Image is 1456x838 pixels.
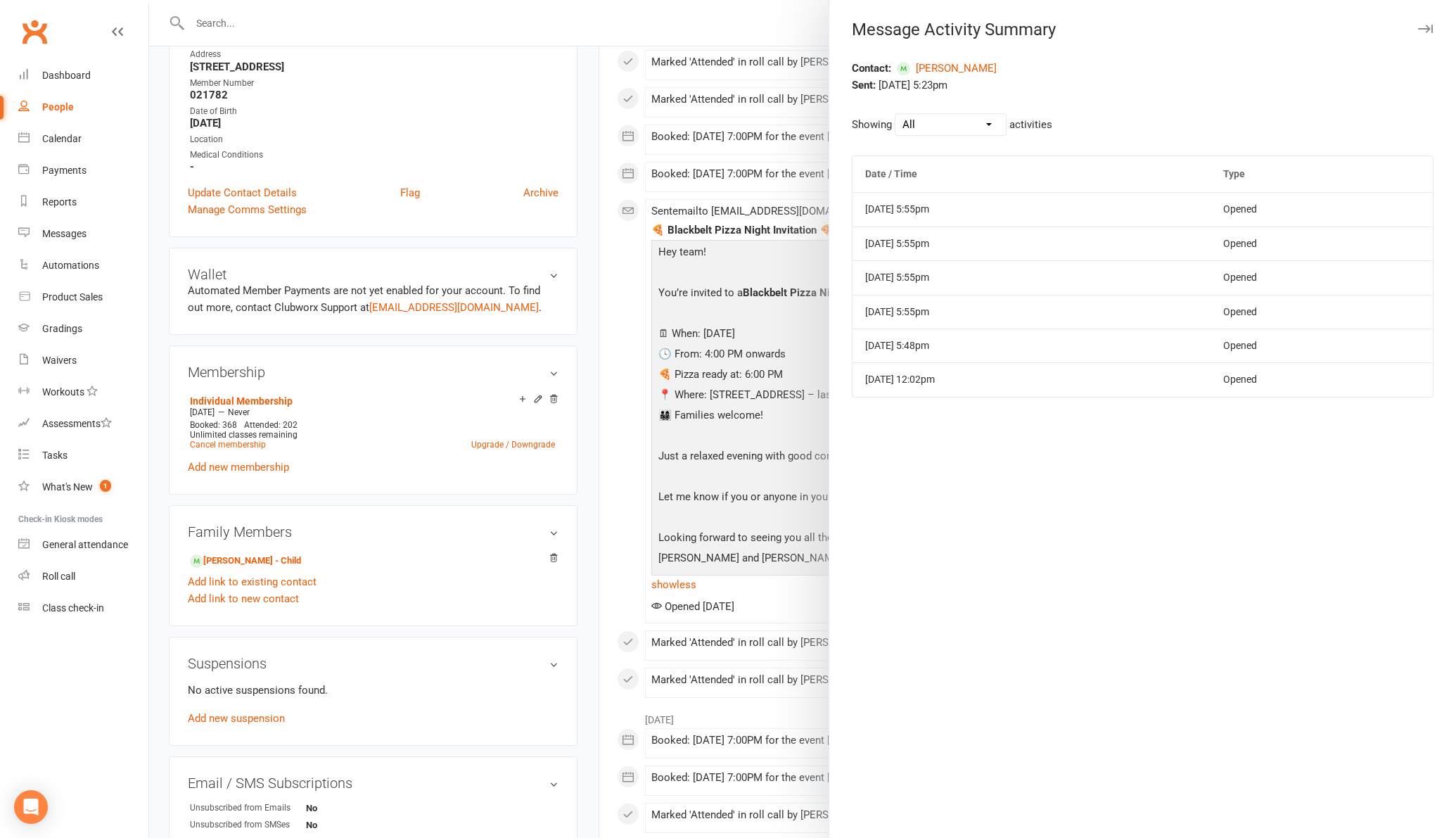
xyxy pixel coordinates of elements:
[18,471,148,503] a: What's New1
[18,561,148,592] a: Roll call
[1211,329,1433,362] td: Opened
[18,218,148,250] a: Messages
[42,481,93,493] div: What's New
[42,291,103,303] div: Product Sales
[1211,295,1433,329] td: Opened
[18,250,148,281] a: Automations
[18,60,148,91] a: Dashboard
[852,113,1433,136] div: Showing activities
[18,440,148,471] a: Tasks
[14,790,48,824] div: Open Intercom Messenger
[18,376,148,408] a: Workouts
[852,362,1210,396] td: [DATE] 12:02pm
[18,529,148,561] a: General attendance kiosk mode
[42,101,74,113] div: People
[852,329,1210,362] td: [DATE] 5:48pm
[18,345,148,376] a: Waivers
[42,323,82,334] div: Gradings
[1211,260,1433,294] td: Opened
[17,14,52,49] a: Clubworx
[42,418,112,429] div: Assessments
[1211,362,1433,396] td: Opened
[18,91,148,123] a: People
[18,313,148,345] a: Gradings
[42,355,77,366] div: Waivers
[42,450,68,461] div: Tasks
[42,602,104,614] div: Class check-in
[18,281,148,313] a: Product Sales
[42,165,87,176] div: Payments
[42,260,99,271] div: Automations
[42,539,128,550] div: General attendance
[18,592,148,624] a: Class kiosk mode
[852,295,1210,329] td: [DATE] 5:55pm
[18,186,148,218] a: Reports
[852,79,876,91] strong: Sent:
[42,571,75,582] div: Roll call
[18,123,148,155] a: Calendar
[42,70,91,81] div: Dashboard
[852,156,1210,192] th: Date / Time
[100,480,111,492] span: 1
[829,20,1456,39] div: Message Activity Summary
[42,386,84,398] div: Workouts
[18,408,148,440] a: Assessments
[1211,192,1433,226] td: Opened
[42,228,87,239] div: Messages
[852,192,1210,226] td: [DATE] 5:55pm
[852,260,1210,294] td: [DATE] 5:55pm
[852,60,891,77] strong: Contact:
[1211,227,1433,260] td: Opened
[852,227,1210,260] td: [DATE] 5:55pm
[852,77,1433,94] div: [DATE] 5:23pm
[1211,156,1433,192] th: Type
[18,155,148,186] a: Payments
[42,133,82,144] div: Calendar
[42,196,77,208] div: Reports
[897,60,997,77] a: [PERSON_NAME]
